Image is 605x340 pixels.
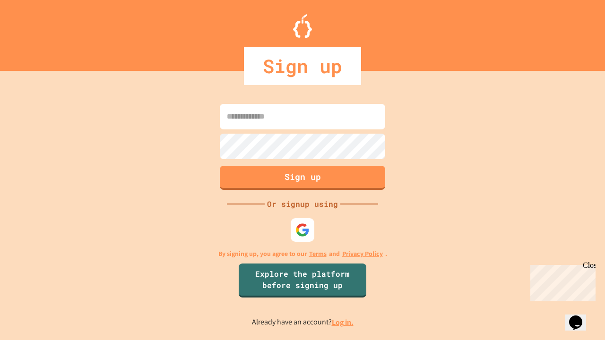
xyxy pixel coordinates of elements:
[565,302,596,331] iframe: chat widget
[309,249,327,259] a: Terms
[293,14,312,38] img: Logo.svg
[218,249,387,259] p: By signing up, you agree to our and .
[244,47,361,85] div: Sign up
[4,4,65,60] div: Chat with us now!Close
[332,317,354,327] a: Log in.
[265,198,340,210] div: Or signup using
[527,261,596,301] iframe: chat widget
[239,263,366,297] a: Explore the platform before signing up
[220,166,385,190] button: Sign up
[252,316,354,328] p: Already have an account?
[342,249,383,259] a: Privacy Policy
[295,223,310,237] img: google-icon.svg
